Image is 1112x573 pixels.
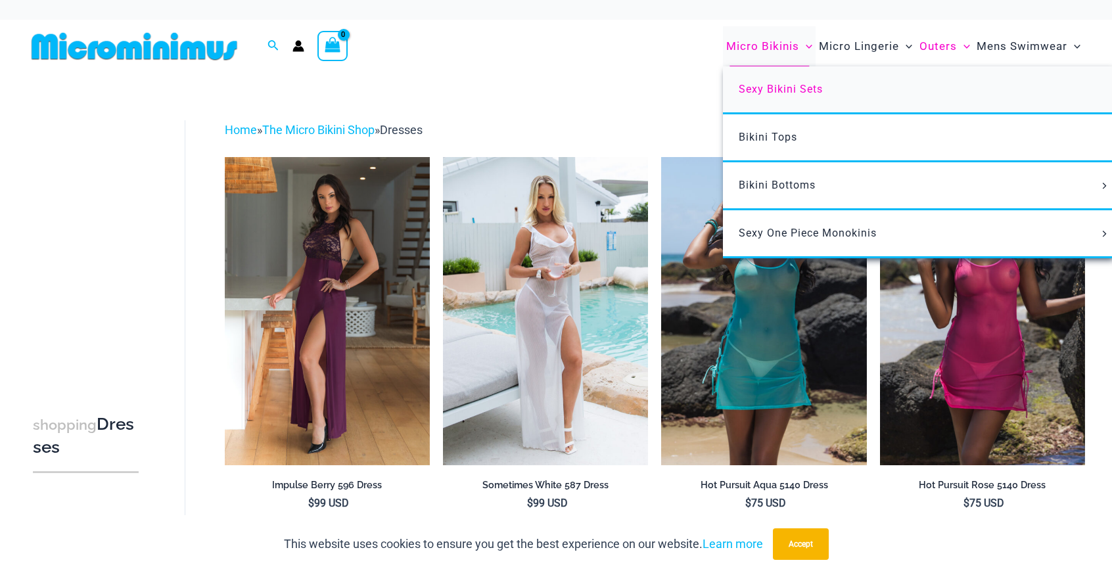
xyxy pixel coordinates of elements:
span: Menu Toggle [899,30,912,63]
a: Learn more [703,537,763,551]
span: Menu Toggle [1098,183,1112,189]
a: Search icon link [267,38,279,55]
img: Hot Pursuit Aqua 5140 Dress 01 [661,157,866,465]
button: Accept [773,528,829,560]
a: Micro LingerieMenu ToggleMenu Toggle [816,26,915,66]
span: $ [527,497,533,509]
bdi: 75 USD [963,497,1004,509]
a: Sometimes White 587 Dress [443,479,648,496]
img: Sometimes White 587 Dress 08 [443,157,648,465]
iframe: TrustedSite Certified [33,110,151,373]
a: View Shopping Cart, empty [317,31,348,61]
a: The Micro Bikini Shop [262,123,375,137]
a: Hot Pursuit Aqua 5140 Dress 01Hot Pursuit Aqua 5140 Dress 06Hot Pursuit Aqua 5140 Dress 06 [661,157,866,465]
a: Impulse Berry 596 Dress 02Impulse Berry 596 Dress 03Impulse Berry 596 Dress 03 [225,157,430,465]
span: $ [308,497,314,509]
a: Mens SwimwearMenu ToggleMenu Toggle [973,26,1084,66]
h3: Dresses [33,413,139,459]
span: Sexy Bikini Sets [739,83,823,95]
a: OutersMenu ToggleMenu Toggle [916,26,973,66]
img: MM SHOP LOGO FLAT [26,32,243,61]
span: Bikini Tops [739,131,797,143]
p: This website uses cookies to ensure you get the best experience on our website. [284,534,763,554]
a: Account icon link [292,40,304,52]
span: shopping [33,417,97,433]
img: Hot Pursuit Rose 5140 Dress 01 [880,157,1085,465]
img: Impulse Berry 596 Dress 02 [225,157,430,465]
span: Mens Swimwear [977,30,1067,63]
a: Hot Pursuit Rose 5140 Dress 01Hot Pursuit Rose 5140 Dress 12Hot Pursuit Rose 5140 Dress 12 [880,157,1085,465]
bdi: 99 USD [527,497,568,509]
span: $ [963,497,969,509]
a: Hot Pursuit Aqua 5140 Dress [661,479,866,496]
span: Micro Bikinis [726,30,799,63]
nav: Site Navigation [721,24,1086,68]
bdi: 75 USD [745,497,786,509]
a: Home [225,123,257,137]
span: » » [225,123,423,137]
span: Sexy One Piece Monokinis [739,227,877,239]
span: Dresses [380,123,423,137]
span: Bikini Bottoms [739,179,816,191]
h2: Hot Pursuit Rose 5140 Dress [880,479,1085,492]
span: Menu Toggle [957,30,970,63]
h2: Hot Pursuit Aqua 5140 Dress [661,479,866,492]
a: Micro BikinisMenu ToggleMenu Toggle [723,26,816,66]
span: Menu Toggle [1098,231,1112,237]
a: Hot Pursuit Rose 5140 Dress [880,479,1085,496]
span: Micro Lingerie [819,30,899,63]
span: Menu Toggle [799,30,812,63]
span: Outers [919,30,957,63]
bdi: 99 USD [308,497,349,509]
span: $ [745,497,751,509]
h2: Sometimes White 587 Dress [443,479,648,492]
a: Impulse Berry 596 Dress [225,479,430,496]
h2: Impulse Berry 596 Dress [225,479,430,492]
span: Menu Toggle [1067,30,1080,63]
a: Sometimes White 587 Dress 08Sometimes White 587 Dress 09Sometimes White 587 Dress 09 [443,157,648,465]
